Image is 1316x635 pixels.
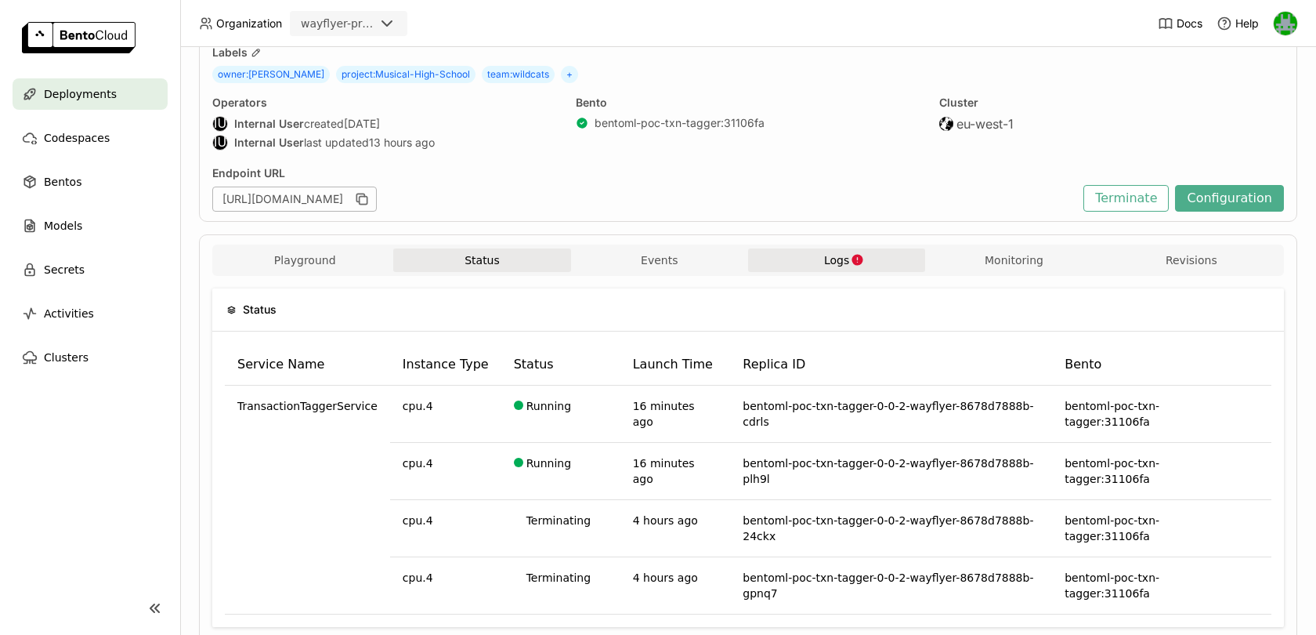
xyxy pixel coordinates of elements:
span: Help [1235,16,1259,31]
div: wayflyer-prod [301,16,374,31]
span: eu-west-1 [956,116,1014,132]
span: owner : [PERSON_NAME] [212,66,330,83]
td: cpu.4 [390,386,501,443]
span: Codespaces [44,129,110,147]
span: team : wildcats [482,66,555,83]
span: TransactionTaggerService [237,398,378,414]
span: 16 minutes ago [633,457,695,485]
td: bentoml-poc-txn-tagger:31106fa [1052,386,1246,443]
div: Internal User [212,135,228,151]
strong: Internal User [234,117,304,131]
th: Bento [1052,344,1246,386]
span: Models [44,216,82,235]
a: Bentos [13,166,168,198]
span: Clusters [44,348,89,367]
th: Launch Time [620,344,731,386]
div: created [212,116,557,132]
a: Secrets [13,254,168,285]
a: Codespaces [13,122,168,154]
td: Terminating [501,500,620,557]
div: Endpoint URL [212,166,1076,180]
span: Organization [216,16,282,31]
div: IU [213,136,227,150]
a: bentoml-poc-txn-tagger:31106fa [595,116,765,130]
button: Playground [216,249,393,272]
td: cpu.4 [390,557,501,615]
th: Replica ID [730,344,1052,386]
input: Selected wayflyer-prod. [376,16,378,32]
td: cpu.4 [390,500,501,557]
span: Activities [44,304,94,323]
a: Docs [1158,16,1202,31]
span: Bentos [44,172,81,191]
th: Status [501,344,620,386]
span: [DATE] [344,117,380,131]
td: bentoml-poc-txn-tagger-0-0-2-wayflyer-8678d7888b-cdrls [730,386,1052,443]
a: Clusters [13,342,168,373]
span: 4 hours ago [633,571,698,584]
a: Activities [13,298,168,329]
span: project : Musical-High-School [336,66,475,83]
img: Sean Hickey [1274,12,1297,35]
button: Revisions [1103,249,1280,272]
button: Configuration [1175,185,1284,212]
div: Help [1217,16,1259,31]
img: logo [22,22,136,53]
span: Logs [824,253,849,267]
td: Running [501,443,620,500]
td: cpu.4 [390,443,501,500]
div: Labels [212,45,1284,60]
button: Monitoring [925,249,1102,272]
div: [URL][DOMAIN_NAME] [212,187,377,212]
a: Models [13,210,168,241]
div: Internal User [212,116,228,132]
div: Bento [576,96,920,110]
button: Terminate [1083,185,1169,212]
strong: Internal User [234,136,304,150]
div: last updated [212,135,557,151]
span: Docs [1177,16,1202,31]
td: bentoml-poc-txn-tagger:31106fa [1052,557,1246,615]
td: bentoml-poc-txn-tagger:31106fa [1052,500,1246,557]
td: bentoml-poc-txn-tagger-0-0-2-wayflyer-8678d7888b-24ckx [730,500,1052,557]
span: Deployments [44,85,117,103]
td: bentoml-poc-txn-tagger-0-0-2-wayflyer-8678d7888b-plh9l [730,443,1052,500]
div: Operators [212,96,557,110]
a: Deployments [13,78,168,110]
span: 4 hours ago [633,514,698,527]
span: Secrets [44,260,85,279]
div: IU [213,117,227,131]
td: Terminating [501,557,620,615]
span: Status [243,301,277,318]
button: Events [571,249,748,272]
td: bentoml-poc-txn-tagger-0-0-2-wayflyer-8678d7888b-gpnq7 [730,557,1052,615]
div: Cluster [939,96,1284,110]
th: Service Name [225,344,390,386]
td: bentoml-poc-txn-tagger:31106fa [1052,443,1246,500]
td: Running [501,386,620,443]
th: Instance Type [390,344,501,386]
button: Status [393,249,570,272]
span: 16 minutes ago [633,400,695,428]
span: + [561,66,578,83]
span: 13 hours ago [369,136,435,150]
